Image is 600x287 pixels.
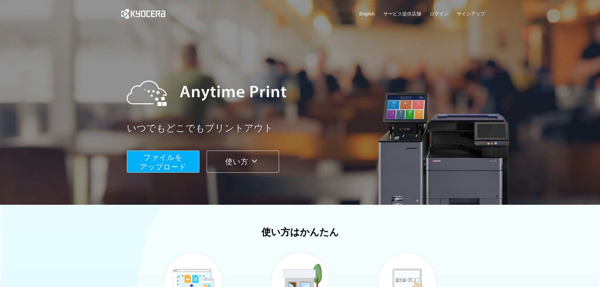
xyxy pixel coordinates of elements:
a: いつでもどこでもプリントアウト [127,122,489,135]
a: English [359,10,375,17]
a: サインアップ [457,10,485,17]
button: ファイルを​​アップロード [127,151,199,173]
a: サービス提供店舗 [383,10,421,17]
a: ログイン [430,10,449,17]
button: 使い方 [207,151,279,173]
span: ファイルを ​​アップロード [140,153,186,171]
